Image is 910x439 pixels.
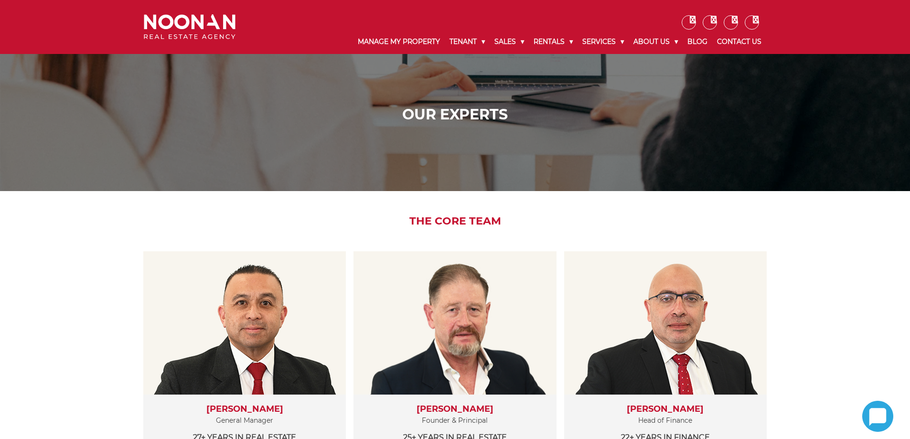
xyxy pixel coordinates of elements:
a: Contact Us [712,30,766,54]
h3: [PERSON_NAME] [153,404,336,415]
p: Founder & Principal [363,415,546,427]
a: About Us [629,30,683,54]
h1: Our Experts [146,106,764,123]
a: Rentals [529,30,578,54]
h3: [PERSON_NAME] [363,404,546,415]
a: Blog [683,30,712,54]
p: Head of Finance [574,415,757,427]
h2: The Core Team [137,215,773,227]
a: Sales [490,30,529,54]
p: General Manager [153,415,336,427]
a: Manage My Property [353,30,445,54]
img: Noonan Real Estate Agency [144,14,236,40]
a: Services [578,30,629,54]
h3: [PERSON_NAME] [574,404,757,415]
a: Tenant [445,30,490,54]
